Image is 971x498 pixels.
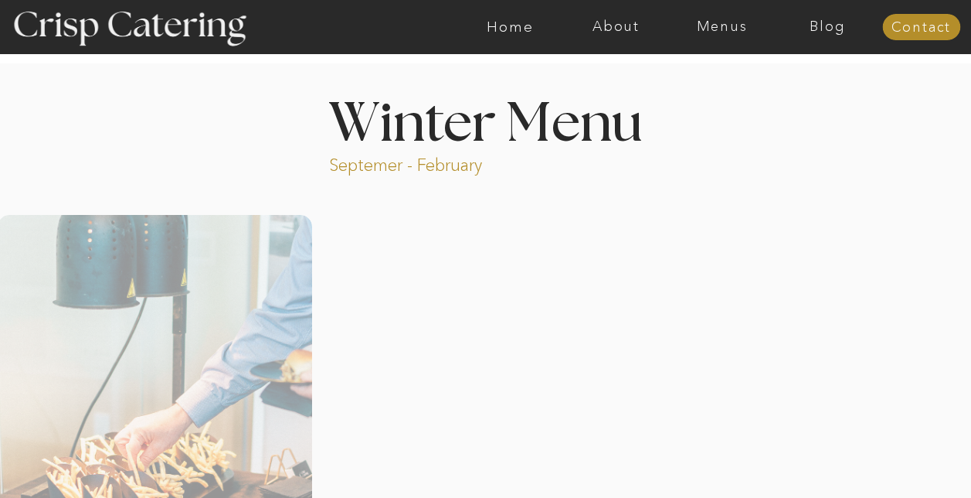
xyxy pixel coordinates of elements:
a: About [563,19,669,35]
a: Home [457,19,563,35]
h1: Winter Menu [271,97,701,143]
a: Blog [775,19,881,35]
a: Menus [669,19,775,35]
p: Septemer - February [329,154,542,172]
a: Contact [882,20,960,36]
